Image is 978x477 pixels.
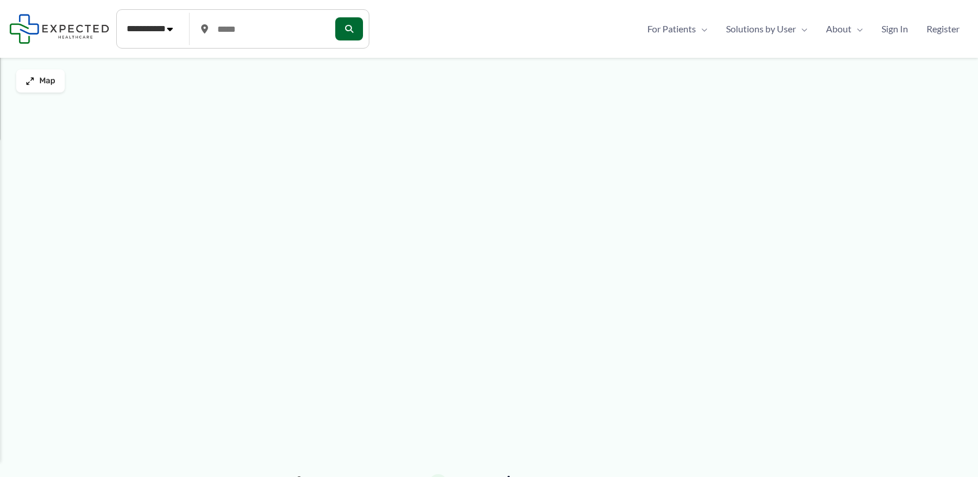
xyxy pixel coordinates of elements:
button: Map [16,69,65,93]
span: For Patients [647,20,696,38]
img: Expected Healthcare Logo - side, dark font, small [9,14,109,43]
a: Register [917,20,969,38]
a: AboutMenu Toggle [817,20,872,38]
span: About [826,20,851,38]
span: Solutions by User [726,20,796,38]
span: Menu Toggle [851,20,863,38]
a: Sign In [872,20,917,38]
img: Maximize [25,76,35,86]
span: Map [39,76,55,86]
a: For PatientsMenu Toggle [638,20,717,38]
span: Register [927,20,960,38]
span: Menu Toggle [696,20,707,38]
span: Menu Toggle [796,20,807,38]
a: Solutions by UserMenu Toggle [717,20,817,38]
span: Sign In [881,20,908,38]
